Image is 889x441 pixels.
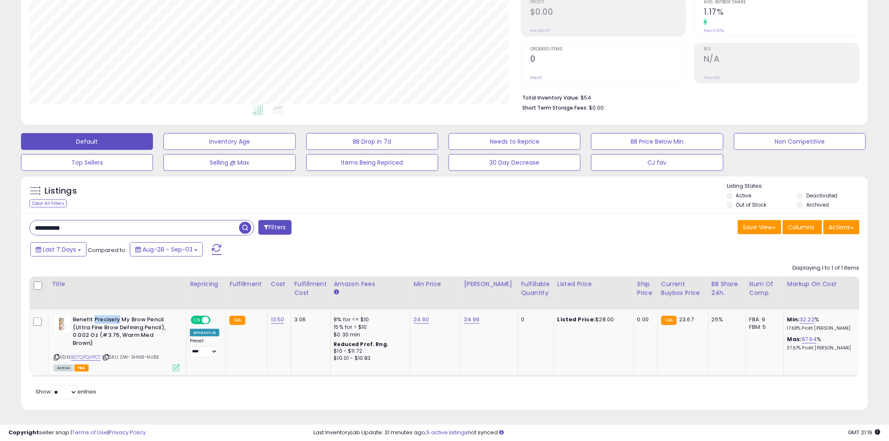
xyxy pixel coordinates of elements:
[36,388,96,396] span: Show: entries
[71,354,101,361] a: B07QPQHPCT
[750,323,777,331] div: FBM: 5
[736,201,767,208] label: Out of Stock
[750,316,777,323] div: FBA: 9
[793,264,860,272] div: Displaying 1 to 1 of 1 items
[787,336,857,351] div: %
[334,355,404,362] div: $10.01 - $10.83
[190,329,219,336] div: Amazon AI
[30,242,87,257] button: Last 7 Days
[427,428,468,436] a: 5 active listings
[449,133,581,150] button: Needs to Reprice
[74,365,89,372] span: FBA
[414,280,457,289] div: Min Price
[704,47,859,52] span: ROI
[54,316,71,333] img: 31y9ptqnaML._SL40_.jpg
[306,154,438,171] button: Items Being Repriced
[530,75,542,80] small: Prev: 0
[522,92,853,102] li: $54
[522,104,588,111] b: Short Term Storage Fees:
[806,201,829,208] label: Archived
[54,316,180,370] div: ASIN:
[522,94,579,101] b: Total Inventory Value:
[334,341,389,348] b: Reduced Prof. Rng.
[334,323,404,331] div: 15% for > $10
[591,154,723,171] button: CJ fav
[589,104,604,112] span: $0.00
[142,245,192,254] span: Aug-28 - Sep-03
[54,365,73,372] span: All listings currently available for purchase on Amazon
[334,289,339,296] small: Amazon Fees.
[806,192,838,199] label: Deactivated
[88,246,126,254] span: Compared to:
[558,315,596,323] b: Listed Price:
[530,28,550,33] small: Prev: $0.00
[102,354,159,360] span: | SKU: DW-3HN8-NV8E
[258,220,291,235] button: Filters
[314,429,881,437] div: Last InventoryLab Update: 31 minutes ago, not synced.
[109,428,146,436] a: Privacy Policy
[229,280,263,289] div: Fulfillment
[521,316,547,323] div: 0
[704,75,720,80] small: Prev: N/A
[464,315,480,324] a: 34.99
[704,7,859,18] h2: 1.17%
[521,280,550,297] div: Fulfillable Quantity
[784,276,863,310] th: The percentage added to the cost of goods (COGS) that forms the calculator for Min & Max prices.
[163,133,295,150] button: Inventory Age
[192,317,202,324] span: ON
[783,220,822,234] button: Columns
[271,315,284,324] a: 13.50
[190,280,222,289] div: Repricing
[558,316,627,323] div: $28.00
[787,315,800,323] b: Min:
[823,220,860,234] button: Actions
[334,316,404,323] div: 8% for <= $10
[414,315,429,324] a: 24.60
[73,316,175,349] b: Benefit Precisely My Brow Pencil (Ultra Fine Brow Defining Pencil), 0.002 Oz (#3.75, Warm Med Brown)
[788,223,815,231] span: Columns
[464,280,514,289] div: [PERSON_NAME]
[787,345,857,351] p: 37.67% Profit [PERSON_NAME]
[637,316,651,323] div: 0.00
[679,315,694,323] span: 23.67
[591,133,723,150] button: BB Price Below Min
[45,185,77,197] h5: Listings
[661,280,705,297] div: Current Buybox Price
[21,154,153,171] button: Top Sellers
[334,348,404,355] div: $10 - $11.72
[712,316,739,323] div: 25%
[29,199,67,207] div: Clear All Filters
[295,280,327,297] div: Fulfillment Cost
[52,280,183,289] div: Title
[738,220,781,234] button: Save View
[734,133,866,150] button: Non Competitive
[848,428,881,436] span: 2025-09-11 21:19 GMT
[530,7,686,18] h2: $0.00
[163,154,295,171] button: Selling @ Max
[558,280,630,289] div: Listed Price
[43,245,76,254] span: Last 7 Days
[334,280,407,289] div: Amazon Fees
[661,316,677,325] small: FBA
[787,335,802,343] b: Max:
[802,335,817,344] a: 97.64
[704,54,859,66] h2: N/A
[8,428,39,436] strong: Copyright
[8,429,146,437] div: seller snap | |
[712,280,742,297] div: BB Share 24h.
[190,338,219,357] div: Preset:
[704,28,724,33] small: Prev: 0.00%
[787,325,857,331] p: 17.68% Profit [PERSON_NAME]
[209,317,223,324] span: OFF
[295,316,324,323] div: 3.06
[787,280,860,289] div: Markup on Cost
[530,47,686,52] span: Ordered Items
[72,428,108,436] a: Terms of Use
[130,242,203,257] button: Aug-28 - Sep-03
[637,280,654,297] div: Ship Price
[271,280,287,289] div: Cost
[787,316,857,331] div: %
[449,154,581,171] button: 30 Day Decrease
[800,315,815,324] a: 32.22
[229,316,245,325] small: FBA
